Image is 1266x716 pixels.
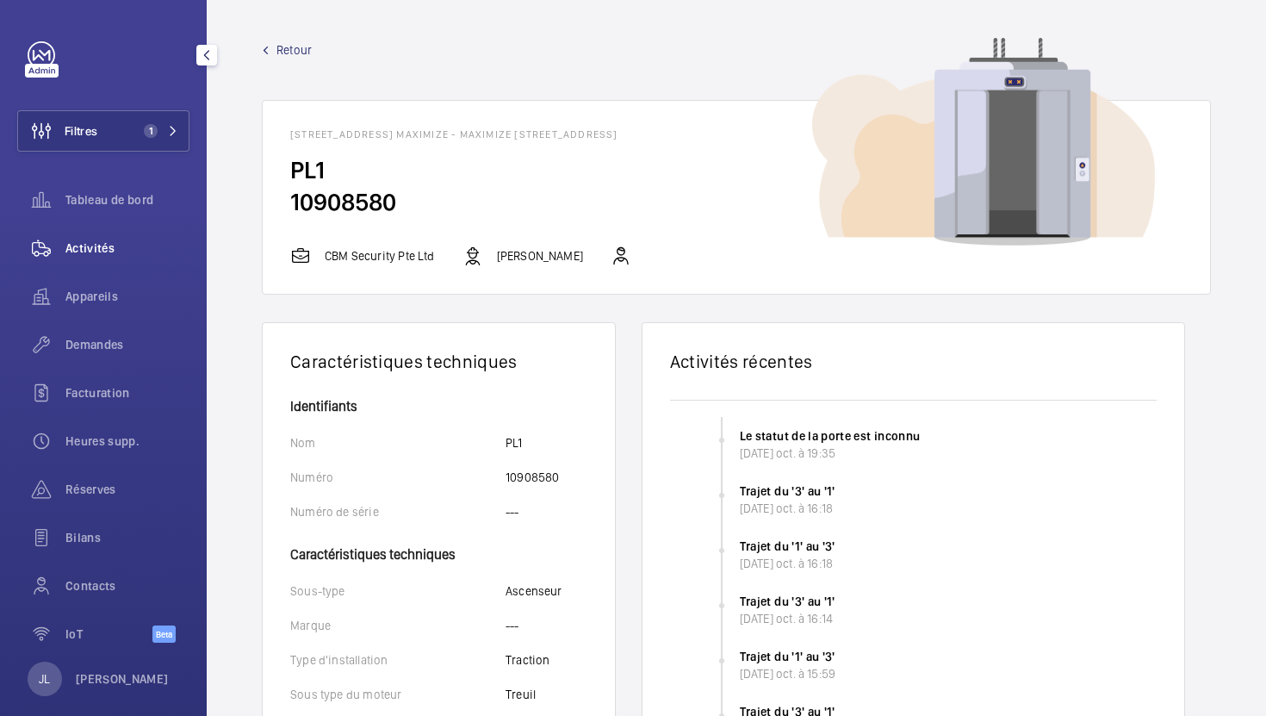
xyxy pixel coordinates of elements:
[65,336,189,353] span: Demandes
[506,503,519,520] p: ---
[290,686,506,703] p: Sous type du moteur
[812,38,1155,246] img: device image
[290,582,506,600] p: Sous-type
[290,469,506,486] p: Numéro
[506,617,519,634] p: ---
[65,433,189,450] span: Heures supp.
[290,351,587,372] h1: Caractéristiques techniques
[276,41,312,59] span: Retour
[740,538,1160,555] div: Trajet du '1' au '3'
[144,124,158,138] span: 1
[506,651,549,669] p: Traction
[740,648,1160,665] div: Trajet du '1' au '3'
[290,400,587,414] h4: Identifiants
[290,503,506,520] p: Numéro de série
[497,247,583,265] p: [PERSON_NAME]
[65,577,189,595] span: Contacts
[506,434,523,451] p: PL1
[325,247,435,265] p: CBM Security Pte Ltd
[290,154,1182,186] h2: PL1
[17,110,189,152] button: Filtres1
[740,610,1160,627] div: [DATE] oct. à 16:14
[65,481,189,498] span: Réserves
[290,538,587,562] h4: Caractéristiques techniques
[740,427,1160,445] div: Le statut de la porte est inconnu
[740,483,1160,500] div: Trajet du '3' au '1'
[506,686,536,703] p: Treuil
[740,445,1160,462] div: [DATE] oct. à 19:35
[290,186,1182,218] h2: 10908580
[740,500,1160,517] div: [DATE] oct. à 16:18
[65,288,189,305] span: Appareils
[65,384,189,402] span: Facturation
[506,582,562,600] p: Ascenseur
[65,529,189,546] span: Bilans
[670,351,1157,372] h2: Activités récentes
[290,434,506,451] p: Nom
[740,665,1160,682] div: [DATE] oct. à 15:59
[152,626,176,643] span: Beta
[506,469,559,486] p: 10908580
[740,555,1160,572] div: [DATE] oct. à 16:18
[290,128,1182,140] h1: [STREET_ADDRESS] Maximize - Maximize [STREET_ADDRESS]
[65,122,97,140] span: Filtres
[290,617,506,634] p: Marque
[76,670,169,688] p: [PERSON_NAME]
[39,670,50,688] p: JL
[65,626,152,643] span: IoT
[290,651,506,669] p: Type d'installation
[65,191,189,209] span: Tableau de bord
[740,593,1160,610] div: Trajet du '3' au '1'
[65,240,189,257] span: Activités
